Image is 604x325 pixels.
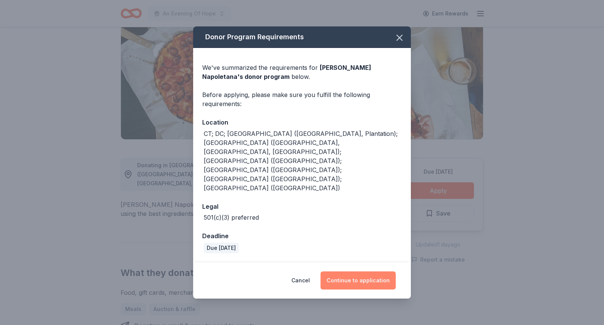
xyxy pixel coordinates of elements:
[202,63,402,81] div: We've summarized the requirements for below.
[321,271,396,290] button: Continue to application
[202,90,402,108] div: Before applying, please make sure you fulfill the following requirements:
[202,117,402,127] div: Location
[204,243,239,253] div: Due [DATE]
[291,271,310,290] button: Cancel
[202,202,402,211] div: Legal
[204,129,402,193] div: CT; DC; [GEOGRAPHIC_DATA] ([GEOGRAPHIC_DATA], Plantation); [GEOGRAPHIC_DATA] ([GEOGRAPHIC_DATA], ...
[202,231,402,241] div: Deadline
[193,26,411,48] div: Donor Program Requirements
[204,213,259,222] div: 501(c)(3) preferred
